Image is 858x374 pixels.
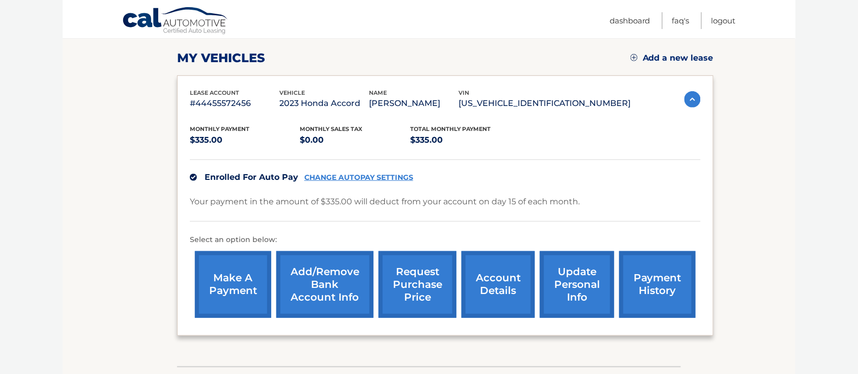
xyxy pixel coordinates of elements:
[177,50,265,66] h2: my vehicles
[190,125,249,132] span: Monthly Payment
[540,251,614,318] a: update personal info
[369,89,387,96] span: name
[279,96,369,111] p: 2023 Honda Accord
[459,96,631,111] p: [US_VEHICLE_IDENTIFICATION_NUMBER]
[276,251,374,318] a: Add/Remove bank account info
[459,89,469,96] span: vin
[300,125,363,132] span: Monthly sales Tax
[304,173,413,182] a: CHANGE AUTOPAY SETTINGS
[379,251,456,318] a: request purchase price
[410,125,491,132] span: Total Monthly Payment
[195,251,271,318] a: make a payment
[190,195,580,209] p: Your payment in the amount of $335.00 will deduct from your account on day 15 of each month.
[631,53,713,63] a: Add a new lease
[369,96,459,111] p: [PERSON_NAME]
[672,12,690,29] a: FAQ's
[190,174,197,181] img: check.svg
[410,133,521,147] p: $335.00
[610,12,650,29] a: Dashboard
[300,133,411,147] p: $0.00
[279,89,305,96] span: vehicle
[190,133,300,147] p: $335.00
[190,96,279,111] p: #44455572456
[462,251,535,318] a: account details
[190,89,239,96] span: lease account
[631,54,638,61] img: add.svg
[684,91,701,108] img: accordion-active.svg
[122,7,229,36] a: Cal Automotive
[190,234,701,246] p: Select an option below:
[711,12,736,29] a: Logout
[205,172,298,182] span: Enrolled For Auto Pay
[619,251,696,318] a: payment history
